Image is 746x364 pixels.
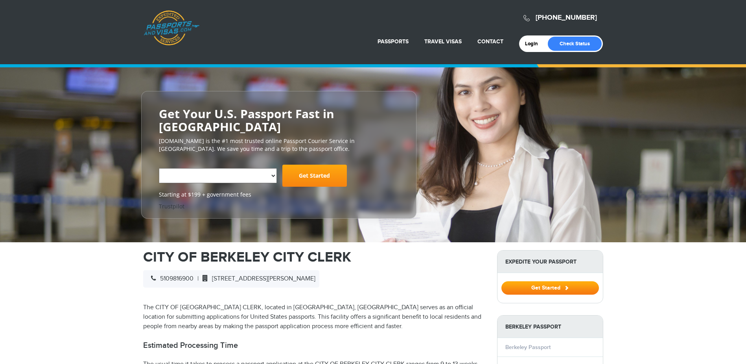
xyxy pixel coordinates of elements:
h1: CITY OF BERKELEY CITY CLERK [143,250,485,264]
a: Get Started [282,165,347,187]
span: 5109816900 [147,275,193,282]
h2: Get Your U.S. Passport Fast in [GEOGRAPHIC_DATA] [159,107,399,133]
a: [PHONE_NUMBER] [536,13,597,22]
a: Berkeley Passport [505,344,551,351]
a: Passports [378,38,409,45]
a: Login [525,41,543,47]
a: Contact [477,38,503,45]
h2: Estimated Processing Time [143,341,485,350]
a: Passports & [DOMAIN_NAME] [144,10,199,46]
span: Starting at $199 + government fees [159,191,399,199]
a: Get Started [501,284,599,291]
a: Travel Visas [424,38,462,45]
p: The CITY OF [GEOGRAPHIC_DATA] CLERK, located in [GEOGRAPHIC_DATA], [GEOGRAPHIC_DATA] serves as an... [143,303,485,331]
a: Check Status [548,37,602,51]
p: [DOMAIN_NAME] is the #1 most trusted online Passport Courier Service in [GEOGRAPHIC_DATA]. We sav... [159,137,399,153]
a: Trustpilot [159,202,184,210]
strong: Expedite Your Passport [497,251,603,273]
strong: Berkeley Passport [497,316,603,338]
span: [STREET_ADDRESS][PERSON_NAME] [199,275,315,282]
div: | [143,270,319,288]
button: Get Started [501,281,599,295]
